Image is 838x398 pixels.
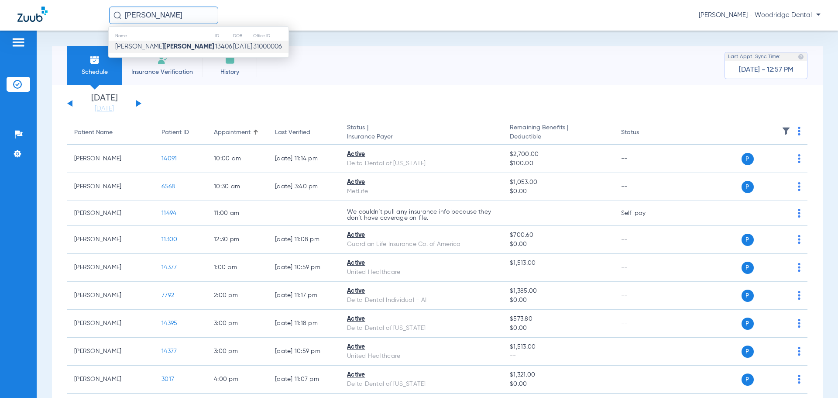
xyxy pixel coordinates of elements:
td: [PERSON_NAME] [67,254,155,282]
td: -- [268,201,340,226]
span: 11300 [161,236,177,242]
td: [PERSON_NAME] [67,366,155,394]
div: Active [347,343,496,352]
span: $1,053.00 [510,178,607,187]
span: 11494 [161,210,176,216]
div: Guardian Life Insurance Co. of America [347,240,496,249]
div: Patient ID [161,128,189,137]
img: Search Icon [113,11,121,19]
div: Active [347,370,496,380]
img: last sync help info [798,54,804,60]
td: -- [614,173,673,201]
span: P [742,318,754,330]
div: Delta Dental of [US_STATE] [347,380,496,389]
img: group-dot-blue.svg [798,347,800,356]
span: -- [510,268,607,277]
span: P [742,262,754,274]
img: Schedule [89,55,100,65]
img: group-dot-blue.svg [798,291,800,300]
div: United Healthcare [347,352,496,361]
td: 11:00 AM [207,201,268,226]
div: Appointment [214,128,251,137]
div: Patient Name [74,128,113,137]
td: Self-pay [614,201,673,226]
div: Active [347,178,496,187]
td: 3:00 PM [207,338,268,366]
div: MetLife [347,187,496,196]
th: Office ID [253,31,288,41]
span: Schedule [74,68,115,76]
div: Delta Dental of [US_STATE] [347,159,496,168]
td: [DATE] 3:40 PM [268,173,340,201]
img: hamburger-icon [11,37,25,48]
td: 3:00 PM [207,310,268,338]
span: $1,513.00 [510,259,607,268]
td: [PERSON_NAME] [67,338,155,366]
span: -- [510,352,607,361]
span: $573.80 [510,315,607,324]
td: -- [614,145,673,173]
td: [PERSON_NAME] [67,310,155,338]
img: History [225,55,235,65]
div: Last Verified [275,128,333,137]
td: -- [614,226,673,254]
span: P [742,346,754,358]
img: group-dot-blue.svg [798,127,800,135]
span: 3017 [161,376,174,382]
span: Insurance Verification [128,68,196,76]
p: We couldn’t pull any insurance info because they don’t have coverage on file. [347,209,496,221]
div: Delta Dental of [US_STATE] [347,324,496,333]
td: [PERSON_NAME] [67,282,155,310]
td: [DATE] [233,41,253,53]
td: -- [614,366,673,394]
span: $0.00 [510,380,607,389]
th: DOB [233,31,253,41]
th: Status | [340,121,503,145]
span: 7792 [161,292,174,298]
span: [PERSON_NAME] - Woodridge Dental [699,11,821,20]
td: -- [614,310,673,338]
span: $100.00 [510,159,607,168]
th: ID [215,31,233,41]
td: [DATE] 11:07 PM [268,366,340,394]
span: 14395 [161,320,177,326]
span: $1,321.00 [510,370,607,380]
td: 1:00 PM [207,254,268,282]
td: -- [614,338,673,366]
td: 4:00 PM [207,366,268,394]
span: History [209,68,251,76]
div: Last Verified [275,128,310,137]
td: [DATE] 11:18 PM [268,310,340,338]
td: [DATE] 10:59 PM [268,254,340,282]
div: Active [347,315,496,324]
span: $1,513.00 [510,343,607,352]
td: [PERSON_NAME] [67,173,155,201]
span: P [742,374,754,386]
div: Active [347,231,496,240]
li: [DATE] [78,94,131,113]
img: group-dot-blue.svg [798,209,800,218]
span: -- [510,210,516,216]
div: Active [347,287,496,296]
td: -- [614,254,673,282]
img: group-dot-blue.svg [798,182,800,191]
img: Zuub Logo [17,7,48,22]
span: $2,700.00 [510,150,607,159]
th: Name [109,31,215,41]
td: [DATE] 11:14 PM [268,145,340,173]
span: 14091 [161,156,177,162]
img: group-dot-blue.svg [798,154,800,163]
td: [PERSON_NAME] [67,226,155,254]
span: Deductible [510,132,607,142]
span: P [742,153,754,165]
img: group-dot-blue.svg [798,319,800,328]
td: 10:00 AM [207,145,268,173]
img: group-dot-blue.svg [798,235,800,244]
div: Patient ID [161,128,200,137]
td: 10:30 AM [207,173,268,201]
img: group-dot-blue.svg [798,263,800,272]
td: [DATE] 10:59 PM [268,338,340,366]
span: $0.00 [510,187,607,196]
span: $0.00 [510,324,607,333]
td: 13406 [215,41,233,53]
